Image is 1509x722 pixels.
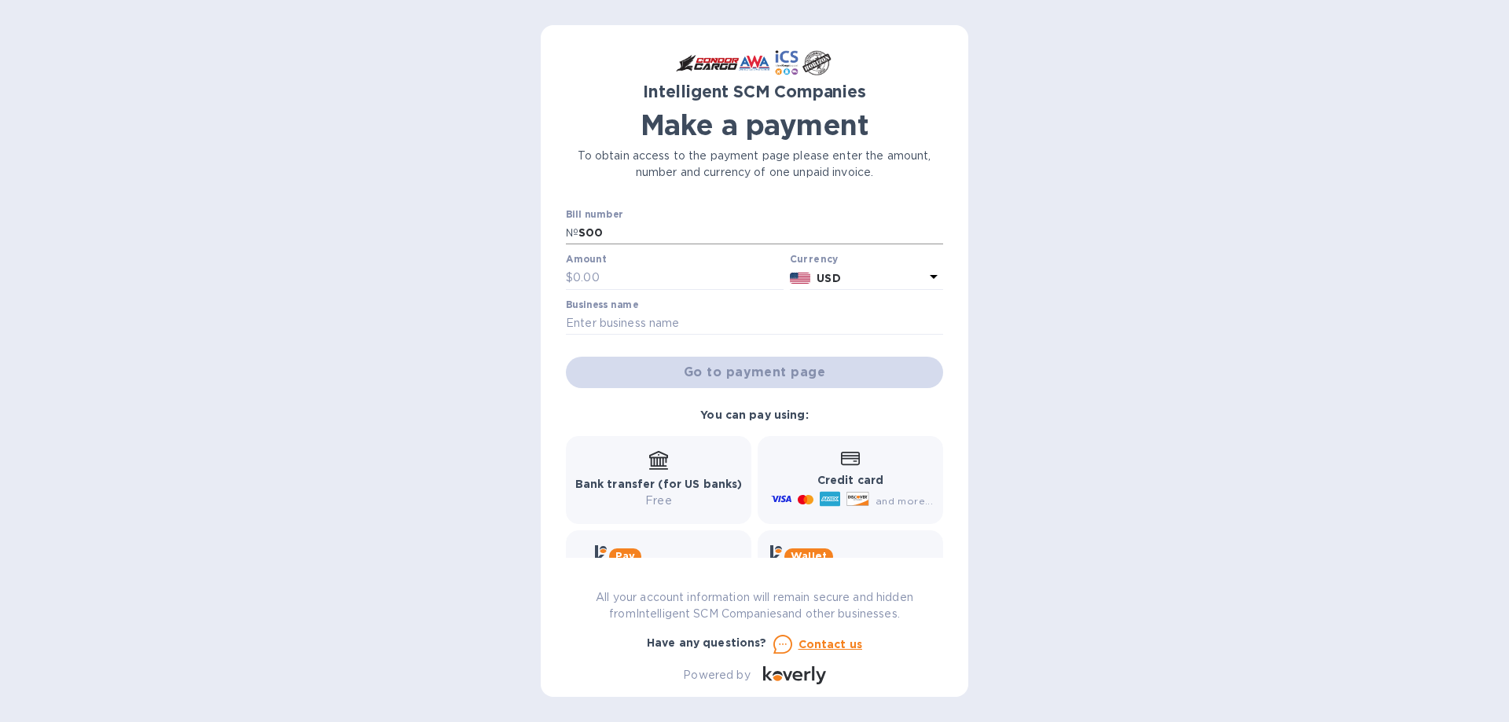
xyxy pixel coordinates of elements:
[578,222,943,245] input: Enter bill number
[790,273,811,284] img: USD
[566,312,943,335] input: Enter business name
[817,474,883,486] b: Credit card
[790,253,839,265] b: Currency
[566,148,943,181] p: To obtain access to the payment page please enter the amount, number and currency of one unpaid i...
[647,636,767,649] b: Have any questions?
[791,550,827,562] b: Wallet
[566,589,943,622] p: All your account information will remain secure and hidden from Intelligent SCM Companies and oth...
[817,272,840,284] b: USD
[575,478,743,490] b: Bank transfer (for US banks)
[573,266,784,290] input: 0.00
[566,225,578,241] p: №
[683,667,750,684] p: Powered by
[566,108,943,141] h1: Make a payment
[700,409,808,421] b: You can pay using:
[566,255,606,265] label: Amount
[566,210,622,219] label: Bill number
[566,269,573,286] p: $
[643,82,866,101] b: Intelligent SCM Companies
[615,550,635,562] b: Pay
[799,638,863,651] u: Contact us
[876,495,933,507] span: and more...
[566,300,638,310] label: Business name
[575,493,743,509] p: Free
